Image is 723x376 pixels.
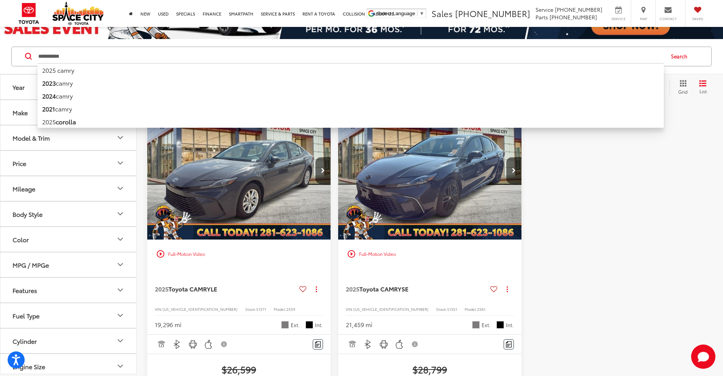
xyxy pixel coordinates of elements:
[310,282,323,296] button: Actions
[116,260,125,269] div: MPG / MPGe
[338,102,522,240] img: 2025 Toyota CAMRY SE FWD
[147,102,331,240] a: 2025 Toyota CAMRY LE FWD2025 Toyota CAMRY LE FWD2025 Toyota CAMRY LE FWD2025 Toyota CAMRY LE FWD
[116,235,125,244] div: Color
[353,306,428,312] span: [US_VEHICLE_IDENTIFICATION_NUMBER]
[346,284,359,293] span: 2025
[315,341,321,348] img: Comments
[346,320,372,329] div: 21,459 mi
[660,16,677,21] span: Contact
[116,311,125,320] div: Fuel Type
[13,185,35,192] div: Mileage
[116,158,125,168] div: Price
[38,102,664,115] li: camry
[315,321,323,329] span: Int.
[432,7,453,19] span: Sales
[38,89,664,102] li: camry
[482,321,491,329] span: Ext.
[0,125,137,150] button: Model & TrimModel & Trim
[678,88,688,95] span: Grid
[172,340,182,349] img: Bluetooth®
[506,157,521,184] button: Next image
[313,339,323,349] button: Comments
[291,321,300,329] span: Ext.
[155,285,296,293] a: 2025Toyota CAMRYLE
[0,227,137,252] button: ColorColor
[409,336,422,352] button: View Disclaimer
[346,285,487,293] a: 2025Toyota CAMRYSE
[472,321,480,329] span: Underground
[38,63,664,77] li: 2025 camry
[419,11,424,16] span: ▼
[346,363,514,375] span: $28,799
[316,286,317,292] span: dropdown dots
[346,306,353,312] span: VIN:
[286,306,295,312] span: 2559
[156,340,166,349] img: Adaptive Cruise Control
[377,11,415,16] span: Select Language
[359,284,402,293] span: Toyota CAMRY
[188,340,198,349] img: Android Auto
[147,102,331,240] div: 2025 Toyota CAMRY LE 0
[38,47,664,66] input: Search by Make, Model, or Keyword
[689,16,706,21] span: Saved
[42,78,56,87] b: 2023
[550,13,597,21] span: [PHONE_NUMBER]
[13,134,50,141] div: Model & Trim
[338,102,522,240] a: 2025 Toyota CAMRY SE FWD2025 Toyota CAMRY SE FWD2025 Toyota CAMRY SE FWD2025 Toyota CAMRY SE FWD
[0,329,137,353] button: CylinderCylinder
[56,117,76,126] b: corolla
[338,102,522,240] div: 2025 Toyota CAMRY SE 0
[465,306,477,312] span: Model:
[536,13,548,21] span: Parts
[699,88,707,94] span: List
[169,284,211,293] span: Toyota CAMRY
[218,336,231,352] button: View Disclaimer
[116,285,125,295] div: Features
[13,261,49,268] div: MPG / MPGe
[256,306,266,312] span: S1371
[42,104,55,113] b: 2021
[506,341,512,348] img: Comments
[13,312,39,319] div: Fuel Type
[52,2,104,25] img: Space City Toyota
[204,340,213,349] img: Apple CarPlay
[0,252,137,277] button: MPG / MPGeMPG / MPGe
[13,287,37,294] div: Features
[13,210,43,218] div: Body Style
[691,345,715,369] svg: Start Chat
[38,115,664,128] li: 2025
[395,340,404,349] img: Apple CarPlay
[38,77,664,89] li: camry
[162,306,238,312] span: [US_VEHICLE_IDENTIFICATION_NUMBER]
[281,321,289,329] span: Underground
[0,303,137,328] button: Fuel TypeFuel Type
[501,282,514,296] button: Actions
[504,339,514,349] button: Comments
[555,6,602,13] span: [PHONE_NUMBER]
[691,345,715,369] button: Toggle Chat Window
[610,16,627,21] span: Service
[536,6,553,13] span: Service
[116,209,125,218] div: Body Style
[506,321,514,329] span: Int.
[155,284,169,293] span: 2025
[347,340,357,349] img: Adaptive Cruise Control
[693,80,712,95] button: List View
[315,157,331,184] button: Next image
[13,83,25,91] div: Year
[0,75,137,99] button: YearYear
[245,306,256,312] span: Stock:
[155,363,323,375] span: $26,599
[13,337,37,345] div: Cylinder
[363,340,373,349] img: Bluetooth®
[496,321,504,329] span: Black
[0,278,137,302] button: FeaturesFeatures
[669,80,693,95] button: Grid View
[116,362,125,371] div: Engine Size
[436,306,447,312] span: Stock:
[13,363,45,370] div: Engine Size
[274,306,286,312] span: Model:
[155,320,181,329] div: 19,296 mi
[13,236,29,243] div: Color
